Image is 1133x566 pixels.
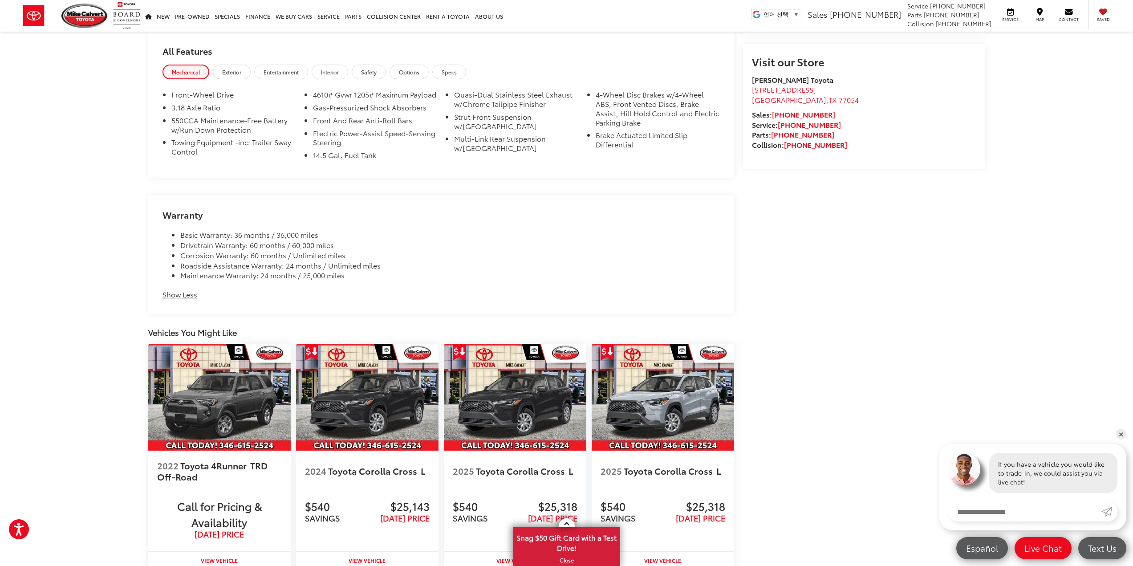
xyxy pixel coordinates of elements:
[1020,542,1066,554] span: Live Chat
[771,129,834,139] a: [PHONE_NUMBER]
[930,1,986,10] span: [PHONE_NUMBER]
[828,94,837,105] span: TX
[514,528,619,555] span: Snag $50 Gift Card with a Test Drive!
[162,210,720,220] h2: Warranty
[907,10,922,19] span: Parts
[791,11,791,18] span: ​
[171,116,295,138] li: 550CCA Maintenance-Free Battery w/Run Down Protection
[956,537,1008,559] a: Español
[601,512,636,524] span: SAVINGS
[157,498,282,530] span: Call for Pricing & Availability
[624,464,715,477] span: Toyota Corolla Cross
[444,344,586,451] img: 2025 Toyota Corolla Cross L
[752,56,976,67] h2: Visit our Store
[328,464,419,477] span: Toyota Corolla Cross
[663,498,725,514] span: $25,318
[171,103,295,116] li: 3.18 Axle Ratio
[264,68,299,76] span: Entertainment
[1084,542,1121,554] span: Text Us
[515,498,577,514] span: $25,318
[399,68,419,76] span: Options
[148,344,291,451] img: 2022 Toyota 4Runner TRD Off-Road
[305,344,318,361] span: Get Price Drop Alert
[321,68,339,76] span: Interior
[1093,16,1113,22] span: Saved
[601,455,725,487] a: 2025 Toyota Corolla Cross L
[361,68,377,76] span: Safety
[1030,16,1049,22] span: Map
[1078,537,1126,559] a: Text Us
[948,502,1101,521] input: Enter your message
[349,557,386,564] strong: View Vehicle
[476,464,567,477] span: Toyota Corolla Cross
[496,557,533,564] strong: View Vehicle
[313,151,437,163] li: 14.5 Gal. Fuel Tank
[157,459,268,483] span: TRD Off-Road
[171,138,295,160] li: Towing Equipment -inc: Trailer Sway Control
[1059,16,1079,22] span: Contact
[752,139,847,150] strong: Collision:
[453,455,577,487] a: 2025 Toyota Corolla Cross L
[1101,502,1117,521] a: Submit
[1015,537,1072,559] a: Live Chat
[924,10,979,19] span: [PHONE_NUMBER]
[752,109,835,119] strong: Sales:
[148,344,291,451] a: 2022 Toyota 4Runner TRD Off-Road 2022 Toyota 4Runner TRD Off-Road
[454,90,578,112] li: Quasi-Dual Stainless Steel Exhaust w/Chrome Tailpipe Finisher
[444,344,586,451] a: 2025 Toyota Corolla Cross L 2025 Toyota Corolla Cross L
[171,90,295,103] li: Front-Wheel Drive
[305,512,340,524] span: SAVINGS
[180,230,720,240] li: Basic Warranty: 36 months / 36,000 miles
[601,464,622,477] span: 2025
[644,557,681,564] strong: View Vehicle
[313,116,437,129] li: Front And Rear Anti-Roll Bars
[305,455,430,487] a: 2024 Toyota Corolla Cross L
[752,84,859,105] a: [STREET_ADDRESS] [GEOGRAPHIC_DATA],TX 77054
[830,8,901,20] span: [PHONE_NUMBER]
[528,512,577,524] span: [DATE] PRICE
[592,344,734,451] a: 2025 Toyota Corolla Cross L 2025 Toyota Corolla Cross L
[453,344,466,361] span: Get Price Drop Alert
[313,129,437,151] li: Electric Power-Assist Speed-Sensing Steering
[453,512,488,524] span: SAVINGS
[421,464,426,477] span: L
[180,459,248,472] span: Toyota 4Runner
[778,119,841,130] a: [PHONE_NUMBER]
[989,453,1117,493] div: If you have a vehicle you would like to trade-in, we could assist you via live chat!
[162,289,197,300] button: Show Less
[296,344,439,451] img: 2024 Toyota Corolla Cross L
[180,250,720,261] li: Corrosion Warranty: 60 months / Unlimited miles
[313,103,437,116] li: Gas-Pressurized Shock Absorbers
[962,542,1003,554] span: Español
[784,139,847,150] a: [PHONE_NUMBER]
[305,498,367,514] span: $540
[367,498,430,514] span: $25,143
[839,94,859,105] span: 77054
[454,112,578,134] li: Strut Front Suspension w/[GEOGRAPHIC_DATA]
[148,32,734,65] h2: All Features
[752,74,833,85] strong: [PERSON_NAME] Toyota
[157,459,179,472] span: 2022
[453,464,474,477] span: 2025
[752,94,826,105] span: [GEOGRAPHIC_DATA]
[453,498,515,514] span: $540
[907,19,934,28] span: Collision
[201,557,238,564] strong: View Vehicle
[948,453,980,485] img: Agent profile photo
[157,455,282,487] a: 2022 Toyota 4Runner TRD Off-Road
[442,68,457,76] span: Specs
[380,512,430,524] span: [DATE] PRICE
[772,109,835,119] a: [PHONE_NUMBER]
[601,344,614,361] span: Get Price Drop Alert
[569,464,573,477] span: L
[180,261,720,271] li: Roadside Assistance Warranty: 24 months / Unlimited miles
[454,134,578,156] li: Multi-Link Rear Suspension w/[GEOGRAPHIC_DATA]
[763,11,788,18] span: 언어 선택
[313,90,437,103] li: 4610# Gvwr 1205# Maximum Payload
[180,240,720,250] li: Drivetrain Warranty: 60 months / 60,000 miles
[907,1,928,10] span: Service
[148,327,734,338] div: Vehicles You Might Like
[763,11,799,18] a: 언어 선택​
[716,464,721,477] span: L
[676,512,725,524] span: [DATE] PRICE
